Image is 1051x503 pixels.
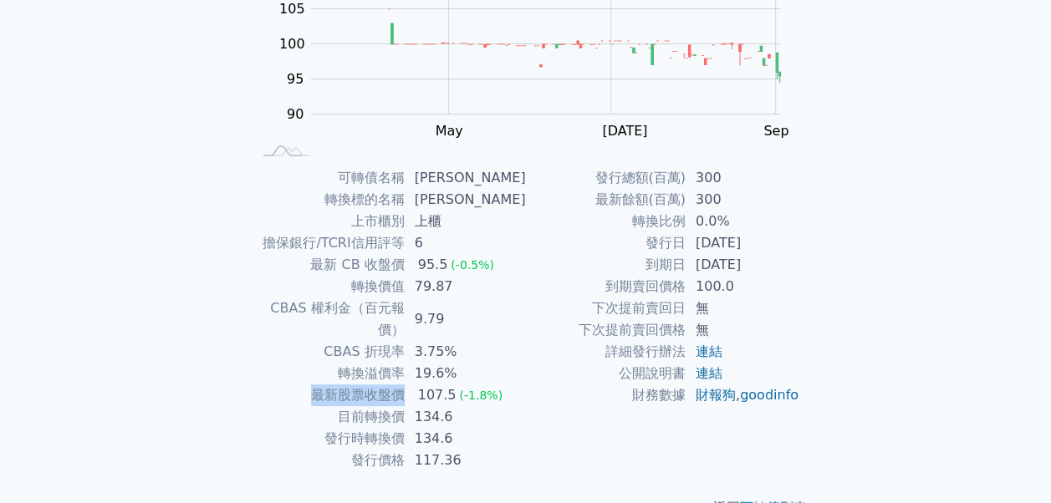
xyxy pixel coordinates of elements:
tspan: May [435,123,462,139]
td: 300 [686,189,800,211]
td: 下次提前賣回價格 [526,319,686,341]
td: 轉換標的名稱 [252,189,405,211]
td: 擔保銀行/TCRI信用評等 [252,232,405,254]
td: CBAS 折現率 [252,341,405,363]
tspan: 105 [279,1,305,17]
td: [DATE] [686,254,800,276]
td: 下次提前賣回日 [526,297,686,319]
td: 最新 CB 收盤價 [252,254,405,276]
td: 19.6% [405,363,526,384]
td: 發行價格 [252,450,405,471]
td: , [686,384,800,406]
td: CBAS 權利金（百元報價） [252,297,405,341]
td: 無 [686,297,800,319]
tspan: 90 [287,106,304,122]
td: 上櫃 [405,211,526,232]
td: 6 [405,232,526,254]
td: 117.36 [405,450,526,471]
td: 到期日 [526,254,686,276]
td: 最新餘額(百萬) [526,189,686,211]
td: 上市櫃別 [252,211,405,232]
td: 發行時轉換價 [252,428,405,450]
td: 300 [686,167,800,189]
span: (-0.5%) [451,258,494,272]
td: 100.0 [686,276,800,297]
span: (-1.8%) [459,389,503,402]
td: 3.75% [405,341,526,363]
td: 可轉債名稱 [252,167,405,189]
td: 財務數據 [526,384,686,406]
td: 9.79 [405,297,526,341]
td: 轉換比例 [526,211,686,232]
td: 公開說明書 [526,363,686,384]
td: 134.6 [405,428,526,450]
td: 134.6 [405,406,526,428]
td: 無 [686,319,800,341]
div: 107.5 [415,384,460,406]
td: 到期賣回價格 [526,276,686,297]
tspan: 95 [287,71,304,87]
a: 連結 [696,343,722,359]
td: 79.87 [405,276,526,297]
td: [DATE] [686,232,800,254]
a: 財報狗 [696,387,736,403]
td: [PERSON_NAME] [405,167,526,189]
td: 發行總額(百萬) [526,167,686,189]
a: goodinfo [740,387,798,403]
tspan: Sep [763,123,788,139]
tspan: 100 [279,36,305,52]
td: 發行日 [526,232,686,254]
tspan: [DATE] [602,123,647,139]
td: 目前轉換價 [252,406,405,428]
div: 95.5 [415,254,452,276]
td: 轉換價值 [252,276,405,297]
td: 0.0% [686,211,800,232]
td: 最新股票收盤價 [252,384,405,406]
td: 轉換溢價率 [252,363,405,384]
td: 詳細發行辦法 [526,341,686,363]
a: 連結 [696,365,722,381]
td: [PERSON_NAME] [405,189,526,211]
